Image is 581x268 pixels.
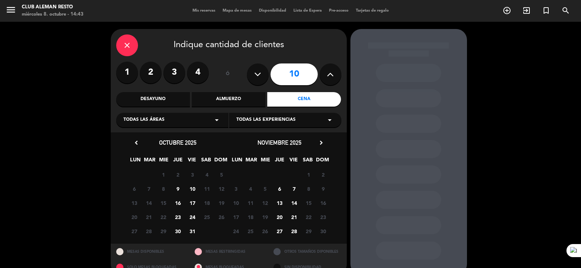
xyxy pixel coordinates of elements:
span: 31 [186,225,198,237]
i: turned_in_not [542,6,550,15]
span: DOM [316,156,328,168]
span: MIE [158,156,170,168]
span: 7 [143,183,155,195]
span: Disponibilidad [255,9,290,13]
span: 1 [302,169,314,181]
span: 17 [230,211,242,223]
span: 11 [244,197,256,209]
i: menu [5,4,16,15]
div: OTROS TAMAÑOS DIPONIBLES [268,244,347,259]
span: LUN [231,156,243,168]
span: 9 [317,183,329,195]
div: miércoles 8. octubre - 14:43 [22,11,84,18]
div: Almuerzo [192,92,265,107]
span: 13 [128,197,140,209]
span: 19 [215,197,227,209]
i: close [123,41,131,50]
span: 17 [186,197,198,209]
span: 1 [157,169,169,181]
span: 28 [288,225,300,237]
span: 10 [230,197,242,209]
div: Cena [267,92,341,107]
i: exit_to_app [522,6,531,15]
span: 2 [172,169,184,181]
i: chevron_right [317,139,325,147]
i: arrow_drop_down [212,116,221,124]
span: MAR [245,156,257,168]
span: 14 [143,197,155,209]
span: 23 [172,211,184,223]
span: SAB [302,156,314,168]
label: 4 [187,62,209,83]
i: add_circle_outline [503,6,511,15]
span: 3 [186,169,198,181]
span: 24 [230,225,242,237]
span: MIE [259,156,271,168]
span: 21 [288,211,300,223]
span: 30 [317,225,329,237]
span: 27 [128,225,140,237]
span: 29 [157,225,169,237]
div: MESAS DISPONIBLES [111,244,190,259]
button: menu [5,4,16,18]
span: 20 [273,211,285,223]
span: Todas las áreas [123,116,164,124]
span: 11 [201,183,213,195]
span: 12 [215,183,227,195]
span: 13 [273,197,285,209]
span: 7 [288,183,300,195]
span: 16 [317,197,329,209]
span: 8 [157,183,169,195]
span: 4 [244,183,256,195]
span: VIE [288,156,300,168]
span: 10 [186,183,198,195]
span: 6 [128,183,140,195]
div: ó [216,62,240,87]
span: 20 [128,211,140,223]
span: 21 [143,211,155,223]
span: 14 [288,197,300,209]
span: 15 [157,197,169,209]
span: 12 [259,197,271,209]
span: VIE [186,156,198,168]
label: 3 [163,62,185,83]
span: 8 [302,183,314,195]
div: Indique cantidad de clientes [116,34,341,56]
span: 22 [302,211,314,223]
span: 9 [172,183,184,195]
span: 6 [273,183,285,195]
span: 15 [302,197,314,209]
div: Desayuno [116,92,190,107]
span: 27 [273,225,285,237]
label: 2 [140,62,162,83]
span: 29 [302,225,314,237]
div: Club aleman resto [22,4,84,11]
span: 4 [201,169,213,181]
span: 2 [317,169,329,181]
span: 28 [143,225,155,237]
span: 26 [259,225,271,237]
i: chevron_left [133,139,140,147]
span: Tarjetas de regalo [352,9,393,13]
span: 24 [186,211,198,223]
span: JUE [172,156,184,168]
span: 18 [244,211,256,223]
span: 30 [172,225,184,237]
span: 5 [259,183,271,195]
span: Todas las experiencias [236,116,296,124]
span: LUN [129,156,141,168]
span: 3 [230,183,242,195]
span: noviembre 2025 [257,139,301,146]
span: Mapa de mesas [219,9,255,13]
span: 22 [157,211,169,223]
span: SAB [200,156,212,168]
label: 1 [116,62,138,83]
span: MAR [143,156,155,168]
span: 23 [317,211,329,223]
span: Pre-acceso [325,9,352,13]
span: JUE [273,156,285,168]
span: 26 [215,211,227,223]
span: Mis reservas [189,9,219,13]
i: search [561,6,570,15]
span: 25 [201,211,213,223]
